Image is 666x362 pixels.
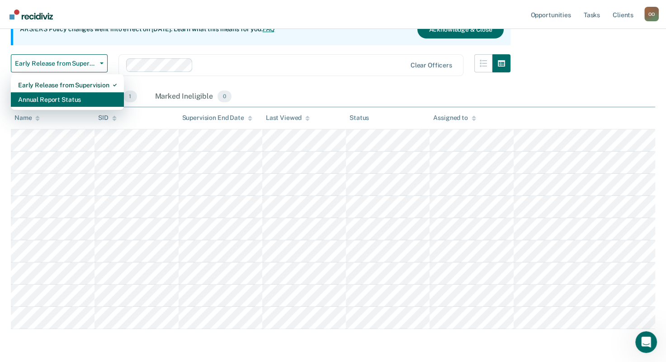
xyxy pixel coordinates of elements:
[182,114,252,122] div: Supervision End Date
[644,7,659,21] button: Profile dropdown button
[9,10,53,19] img: Recidiviz
[18,78,117,92] div: Early Release from Supervision
[217,90,231,102] span: 0
[263,25,275,33] a: FAQ
[433,114,476,122] div: Assigned to
[123,90,137,102] span: 1
[635,331,657,353] iframe: Intercom live chat
[266,114,310,122] div: Last Viewed
[153,87,234,107] div: Marked Ineligible0
[350,114,369,122] div: Status
[15,60,96,67] span: Early Release from Supervision
[18,92,117,107] div: Annual Report Status
[411,62,452,69] div: Clear officers
[98,114,117,122] div: SID
[20,25,275,34] p: ARS/ERS Policy changes went into effect on [DATE]. Learn what this means for you:
[11,54,108,72] button: Early Release from Supervision
[14,114,40,122] div: Name
[644,7,659,21] div: O O
[417,20,503,38] button: Acknowledge & Close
